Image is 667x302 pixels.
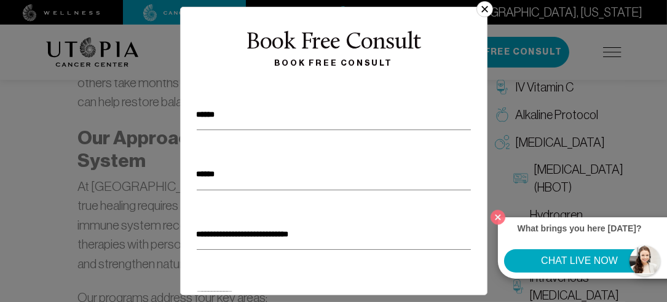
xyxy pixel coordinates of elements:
button: CHAT LIVE NOW [504,249,655,273]
strong: What brings you here [DATE]? [518,223,642,233]
button: Close [487,207,508,228]
div: Book Free Consult [194,56,474,71]
button: × [476,1,492,17]
div: Book Free Consult [194,30,474,56]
